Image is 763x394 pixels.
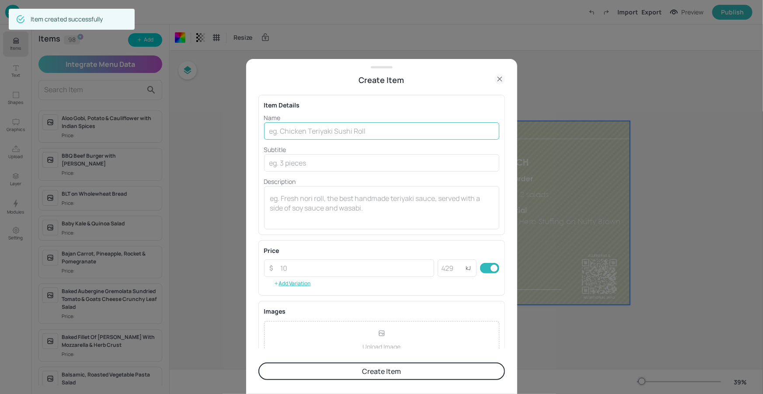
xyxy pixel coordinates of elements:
[275,259,435,277] input: 10
[466,265,471,271] p: kJ
[264,145,499,154] p: Subtitle
[264,246,279,255] p: Price
[362,342,401,351] p: Upload Image
[264,307,499,316] p: Images
[264,122,499,140] input: eg. Chicken Teriyaki Sushi Roll
[31,11,103,27] div: Item created successfully
[258,74,505,86] div: Create Item
[264,177,499,186] p: Description
[264,113,499,122] p: Name
[438,259,466,277] input: 429
[264,154,499,172] input: eg. 3 pieces
[258,363,505,380] button: Create Item
[264,100,499,110] div: Item Details
[264,277,321,290] button: Add Variation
